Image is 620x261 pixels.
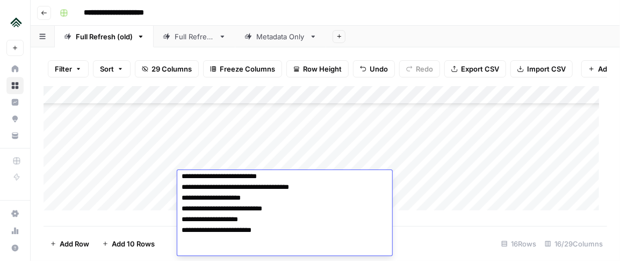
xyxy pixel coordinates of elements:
button: Freeze Columns [203,60,282,77]
button: Add 10 Rows [96,235,161,252]
span: Freeze Columns [220,64,275,74]
a: Your Data [6,127,24,144]
button: Filter [48,60,89,77]
span: Redo [416,64,433,74]
a: Usage [6,222,24,239]
img: Uplisting Logo [6,12,26,32]
a: Browse [6,77,24,94]
button: Redo [399,60,440,77]
button: Import CSV [510,60,573,77]
div: Full Refresh (old) [76,31,133,42]
a: Opportunities [6,110,24,128]
button: Sort [93,60,131,77]
a: Metadata Only [235,26,326,47]
a: Home [6,60,24,77]
button: Help + Support [6,239,24,257]
button: Row Height [286,60,349,77]
span: Add Row [60,238,89,249]
button: Export CSV [444,60,506,77]
button: Add Row [44,235,96,252]
span: Sort [100,64,114,74]
span: Undo [370,64,388,74]
span: Import CSV [527,64,566,74]
a: Full Refresh [154,26,235,47]
span: 29 Columns [152,64,192,74]
div: Metadata Only [256,31,305,42]
a: Insights [6,94,24,111]
a: Full Refresh (old) [55,26,154,47]
span: Row Height [303,64,342,74]
button: Undo [353,60,395,77]
span: Filter [55,64,72,74]
span: Export CSV [461,64,499,74]
button: 29 Columns [135,60,199,77]
span: Add 10 Rows [112,238,155,249]
div: 16 Rows [497,235,540,252]
div: 16/29 Columns [540,235,607,252]
div: Full Refresh [175,31,214,42]
a: Settings [6,205,24,222]
button: Workspace: Uplisting [6,9,24,36]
